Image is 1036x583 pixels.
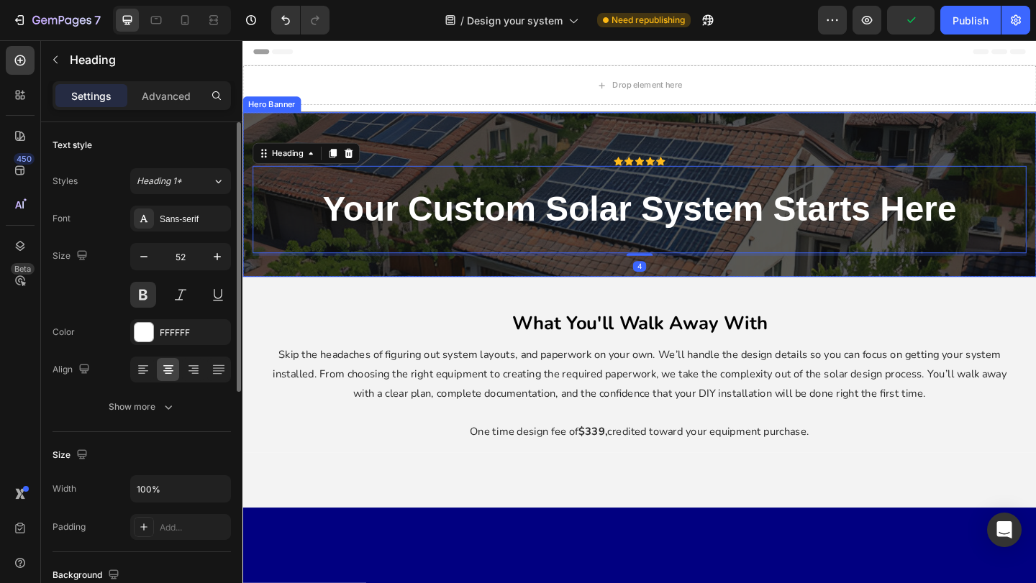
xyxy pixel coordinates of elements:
[137,175,182,188] span: Heading 1*
[53,212,71,225] div: Font
[109,400,176,414] div: Show more
[53,360,93,380] div: Align
[70,51,225,68] p: Heading
[612,14,685,27] span: Need republishing
[11,263,35,275] div: Beta
[6,6,107,35] button: 7
[160,213,227,226] div: Sans-serif
[53,446,91,465] div: Size
[402,43,478,55] div: Drop element here
[94,12,101,29] p: 7
[460,13,464,28] span: /
[53,139,92,152] div: Text style
[467,13,563,28] span: Design your system
[131,476,230,502] input: Auto
[424,240,439,252] div: 4
[53,520,86,533] div: Padding
[14,153,35,165] div: 450
[3,63,60,76] div: Hero Banner
[940,6,1001,35] button: Publish
[160,521,227,534] div: Add...
[71,88,112,104] p: Settings
[53,247,91,266] div: Size
[32,158,831,210] h2: your custom solar system starts here
[53,175,78,188] div: Styles
[130,168,231,194] button: Heading 1*
[987,513,1022,547] div: Open Intercom Messenger
[160,326,227,339] div: FFFFFF
[365,418,397,433] strong: $339,
[32,334,831,392] span: Skip the headaches of figuring out system layouts, and paperwork on your own. We’ll handle the de...
[271,6,330,35] div: Undo/Redo
[142,88,191,104] p: Advanced
[53,482,76,495] div: Width
[397,418,617,433] span: credited toward your equipment purchase.
[53,326,75,339] div: Color
[953,13,989,28] div: Publish
[29,116,68,129] div: Heading
[242,40,1036,583] iframe: Design area
[53,394,231,420] button: Show more
[247,418,365,433] span: One time design fee of
[293,294,571,321] strong: What You'll Walk Away With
